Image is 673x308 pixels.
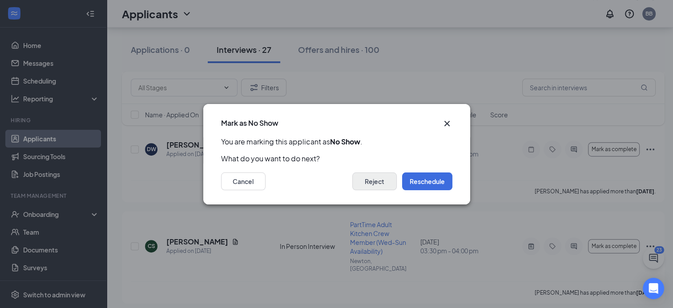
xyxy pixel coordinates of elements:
p: What do you want to do next? [221,154,452,164]
svg: Cross [442,118,452,129]
button: Reject [352,172,397,190]
div: Open Intercom Messenger [643,278,664,299]
button: Close [442,118,452,129]
h3: Mark as No Show [221,118,278,128]
b: No Show [330,137,360,146]
button: Cancel [221,172,266,190]
button: Reschedule [402,172,452,190]
p: You are marking this applicant as . [221,137,452,147]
